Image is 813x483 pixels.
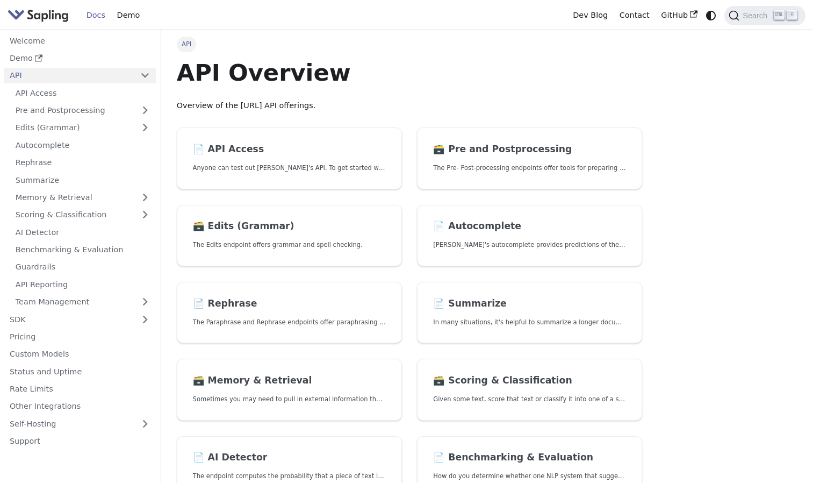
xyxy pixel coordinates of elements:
[193,452,386,464] h2: AI Detector
[4,51,156,66] a: Demo
[177,58,643,87] h1: API Overview
[724,6,805,25] button: Search (Ctrl+K)
[433,452,626,464] h2: Benchmarking & Evaluation
[10,276,156,292] a: API Reporting
[193,394,386,404] p: Sometimes you may need to pull in external information that doesn't fit in the context size of an...
[4,364,156,379] a: Status and Uptime
[10,85,156,101] a: API Access
[433,163,626,173] p: The Pre- Post-processing endpoints offer tools for preparing your text data for ingestation as we...
[177,359,402,421] a: 🗃️ Memory & RetrievalSometimes you may need to pull in external information that doesn't fit in t...
[4,399,156,414] a: Other Integrations
[193,144,386,155] h2: API Access
[193,471,386,481] p: The endpoint computes the probability that a piece of text is AI-generated,
[567,7,613,24] a: Dev Blog
[433,144,626,155] h2: Pre and Postprocessing
[787,10,797,20] kbd: K
[4,381,156,397] a: Rate Limits
[4,68,134,83] a: API
[614,7,656,24] a: Contact
[81,7,111,24] a: Docs
[177,282,402,344] a: 📄️ RephraseThe Paraphrase and Rephrase endpoints offer paraphrasing for particular styles.
[655,7,703,24] a: GitHub
[10,207,156,223] a: Scoring & Classification
[177,37,197,52] span: API
[4,434,156,449] a: Support
[433,471,626,481] p: How do you determine whether one NLP system that suggests edits
[10,172,156,188] a: Summarize
[8,8,69,23] img: Sapling.ai
[4,346,156,362] a: Custom Models
[10,242,156,258] a: Benchmarking & Evaluation
[177,100,643,112] p: Overview of the [URL] API offerings.
[10,224,156,240] a: AI Detector
[417,127,642,189] a: 🗃️ Pre and PostprocessingThe Pre- Post-processing endpoints offer tools for preparing your text d...
[10,155,156,171] a: Rephrase
[433,221,626,232] h2: Autocomplete
[703,8,719,23] button: Switch between dark and light mode (currently system mode)
[10,137,156,153] a: Autocomplete
[433,240,626,250] p: Sapling's autocomplete provides predictions of the next few characters or words
[433,375,626,387] h2: Scoring & Classification
[417,205,642,267] a: 📄️ Autocomplete[PERSON_NAME]'s autocomplete provides predictions of the next few characters or words
[433,298,626,310] h2: Summarize
[8,8,73,23] a: Sapling.ai
[134,68,156,83] button: Collapse sidebar category 'API'
[193,375,386,387] h2: Memory & Retrieval
[193,298,386,310] h2: Rephrase
[10,259,156,275] a: Guardrails
[433,317,626,328] p: In many situations, it's helpful to summarize a longer document into a shorter, more easily diges...
[177,205,402,267] a: 🗃️ Edits (Grammar)The Edits endpoint offers grammar and spell checking.
[417,282,642,344] a: 📄️ SummarizeIn many situations, it's helpful to summarize a longer document into a shorter, more ...
[177,127,402,189] a: 📄️ API AccessAnyone can test out [PERSON_NAME]'s API. To get started with the API, simply:
[4,311,134,327] a: SDK
[193,221,386,232] h2: Edits (Grammar)
[4,416,156,431] a: Self-Hosting
[4,329,156,345] a: Pricing
[193,163,386,173] p: Anyone can test out Sapling's API. To get started with the API, simply:
[10,294,156,310] a: Team Management
[417,359,642,421] a: 🗃️ Scoring & ClassificationGiven some text, score that text or classify it into one of a set of p...
[193,317,386,328] p: The Paraphrase and Rephrase endpoints offer paraphrasing for particular styles.
[177,37,643,52] nav: Breadcrumbs
[10,190,156,205] a: Memory & Retrieval
[111,7,146,24] a: Demo
[10,120,156,136] a: Edits (Grammar)
[134,311,156,327] button: Expand sidebar category 'SDK'
[4,33,156,48] a: Welcome
[10,103,156,118] a: Pre and Postprocessing
[433,394,626,404] p: Given some text, score that text or classify it into one of a set of pre-specified categories.
[193,240,386,250] p: The Edits endpoint offers grammar and spell checking.
[739,11,774,20] span: Search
